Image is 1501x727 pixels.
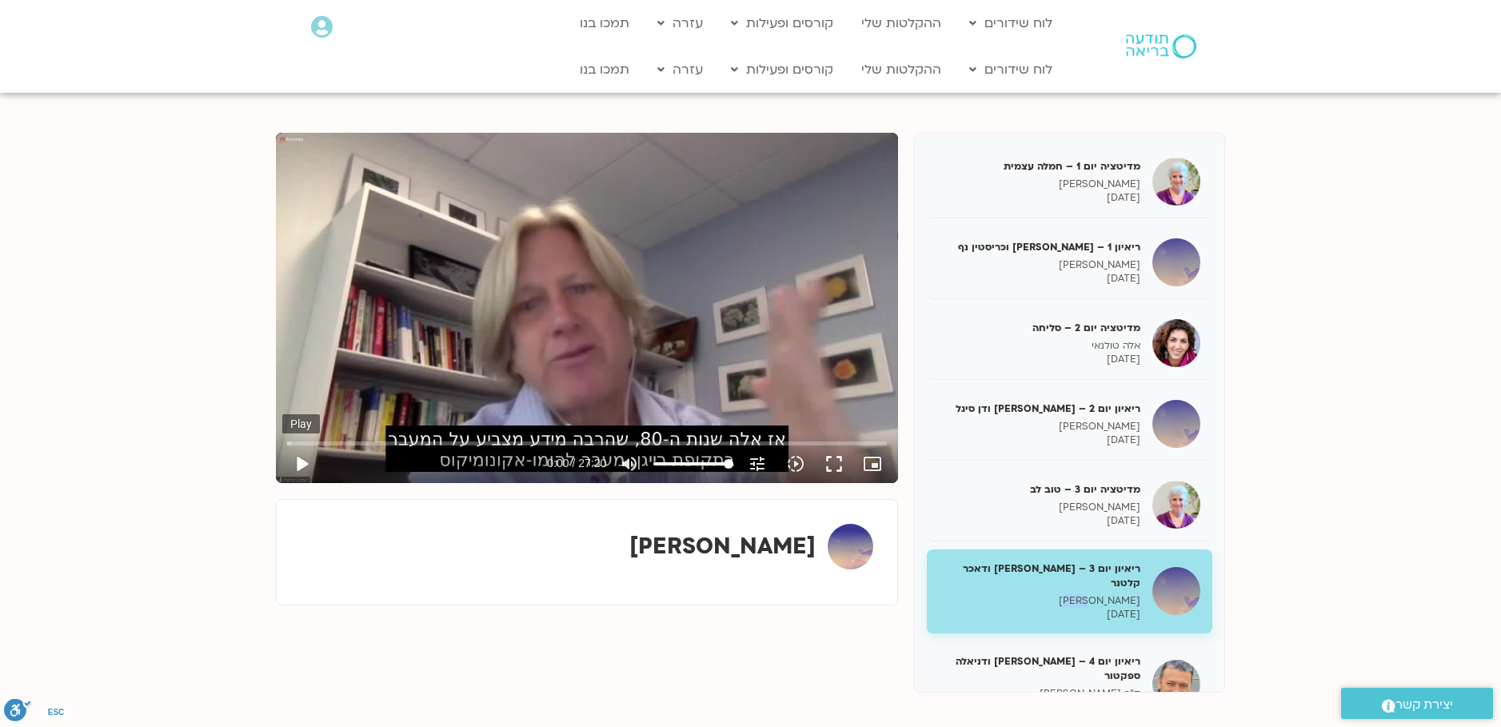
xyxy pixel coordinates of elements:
a: יצירת קשר [1341,688,1493,719]
a: קורסים ופעילות [723,8,841,38]
h5: ריאיון 1 – [PERSON_NAME] וכריסטין נף [939,240,1140,254]
h5: מדיטציה יום 3 – טוב לב [939,482,1140,497]
span: יצירת קשר [1395,694,1453,716]
img: מדיטציה יום 2 – סליחה [1152,319,1200,367]
img: מדיטציה יום 1 – חמלה עצמית [1152,158,1200,206]
h5: ריאיון יום 2 – [PERSON_NAME] ודן סיגל [939,401,1140,416]
h5: מדיטציה יום 2 – סליחה [939,321,1140,335]
p: אלה טולנאי [939,339,1140,353]
img: טארה בראך [828,524,873,569]
a: תמכו בנו [572,54,637,85]
p: [DATE] [939,353,1140,366]
img: תודעה בריאה [1126,34,1196,58]
a: לוח שידורים [961,8,1060,38]
p: ד"ר [PERSON_NAME] [939,687,1140,701]
p: [PERSON_NAME] [939,420,1140,433]
h5: ריאיון יום 4 – [PERSON_NAME] ודניאלה ספקטור [939,654,1140,683]
p: [PERSON_NAME] [939,501,1140,514]
p: [PERSON_NAME] [939,594,1140,608]
p: [DATE] [939,272,1140,286]
p: [PERSON_NAME] [939,258,1140,272]
a: תמכו בנו [572,8,637,38]
img: מדיטציה יום 3 – טוב לב [1152,481,1200,529]
p: [DATE] [939,608,1140,621]
a: קורסים ופעילות [723,54,841,85]
h5: ריאיון יום 3 – [PERSON_NAME] ודאכר קלטנר [939,561,1140,590]
a: ההקלטות שלי [853,54,949,85]
a: עזרה [649,54,711,85]
a: עזרה [649,8,711,38]
strong: [PERSON_NAME] [629,531,816,561]
p: [DATE] [939,433,1140,447]
p: [DATE] [939,191,1140,205]
img: ריאיון יום 2 – טארה בראך ודן סיגל [1152,400,1200,448]
p: [PERSON_NAME] [939,178,1140,191]
h5: מדיטציה יום 1 – חמלה עצמית [939,159,1140,174]
p: [DATE] [939,514,1140,528]
img: ריאיון 1 – טארה בראך וכריסטין נף [1152,238,1200,286]
a: לוח שידורים [961,54,1060,85]
img: ריאיון יום 4 – אסף סטי אל-בר ודניאלה ספקטור [1152,660,1200,708]
img: ריאיון יום 3 – טארה בראך ודאכר קלטנר [1152,567,1200,615]
a: ההקלטות שלי [853,8,949,38]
